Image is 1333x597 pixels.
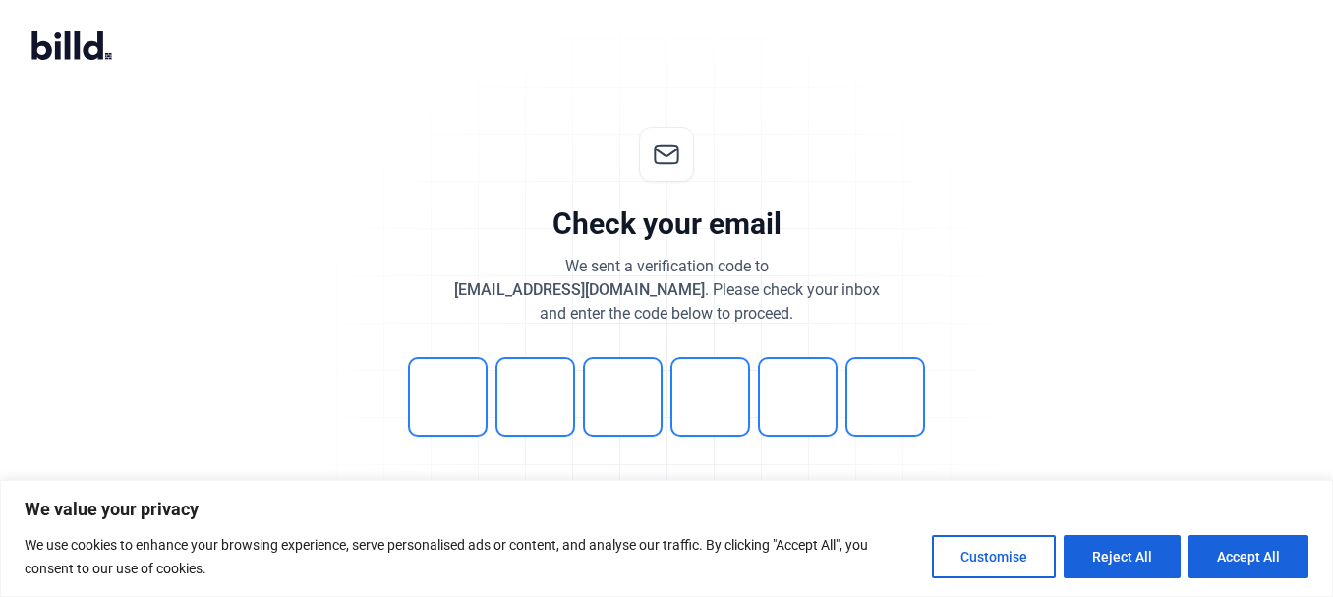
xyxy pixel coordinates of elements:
[552,206,782,243] div: Check your email
[25,498,1308,521] p: We value your privacy
[1064,535,1181,578] button: Reject All
[932,535,1056,578] button: Customise
[1188,535,1308,578] button: Accept All
[454,280,705,299] span: [EMAIL_ADDRESS][DOMAIN_NAME]
[454,255,880,326] div: We sent a verification code to . Please check your inbox and enter the code below to proceed.
[25,533,917,580] p: We use cookies to enhance your browsing experience, serve personalised ads or content, and analys...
